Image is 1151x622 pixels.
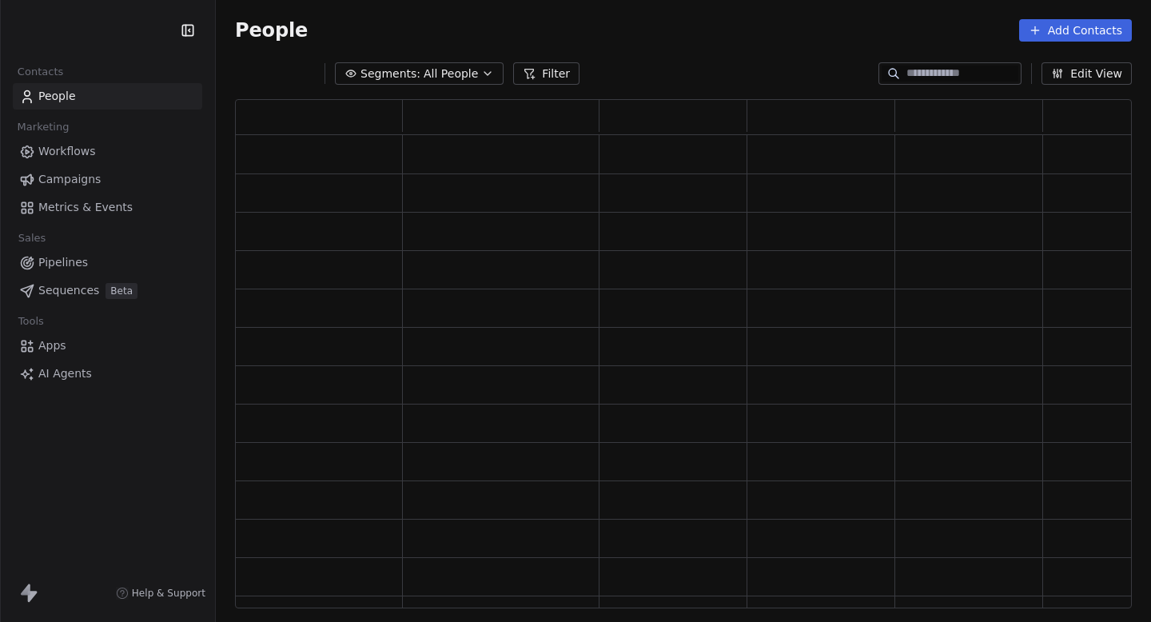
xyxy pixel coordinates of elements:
a: Help & Support [116,587,205,600]
button: Add Contacts [1019,19,1132,42]
span: Help & Support [132,587,205,600]
span: Metrics & Events [38,199,133,216]
span: Pipelines [38,254,88,271]
span: All People [424,66,478,82]
span: Marketing [10,115,76,139]
span: Contacts [10,60,70,84]
button: Edit View [1041,62,1132,85]
span: Workflows [38,143,96,160]
a: Metrics & Events [13,194,202,221]
a: AI Agents [13,361,202,387]
span: Campaigns [38,171,101,188]
a: Apps [13,333,202,359]
button: Filter [513,62,579,85]
a: Workflows [13,138,202,165]
span: Tools [11,309,50,333]
span: Apps [38,337,66,354]
a: Campaigns [13,166,202,193]
span: People [235,18,308,42]
span: AI Agents [38,365,92,382]
span: People [38,88,76,105]
span: Beta [106,283,137,299]
span: Sequences [38,282,99,299]
a: SequencesBeta [13,277,202,304]
a: People [13,83,202,110]
a: Pipelines [13,249,202,276]
span: Segments: [360,66,420,82]
span: Sales [11,226,53,250]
